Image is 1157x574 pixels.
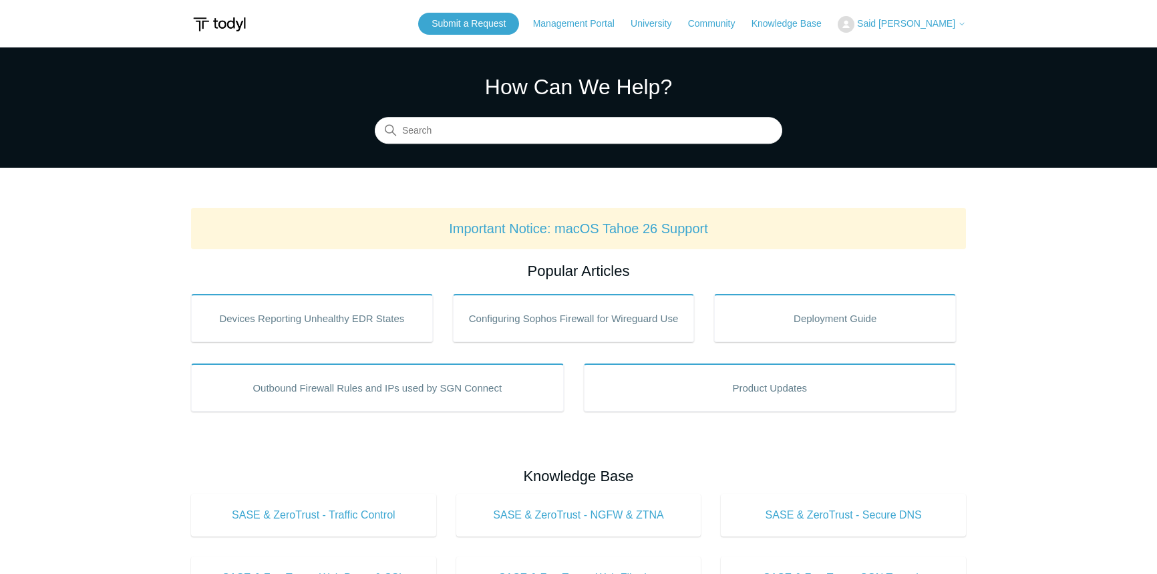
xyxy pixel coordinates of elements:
a: Community [688,17,749,31]
button: Said [PERSON_NAME] [838,16,966,33]
a: SASE & ZeroTrust - Secure DNS [721,494,966,537]
a: Management Portal [533,17,628,31]
a: Outbound Firewall Rules and IPs used by SGN Connect [191,364,564,412]
input: Search [375,118,782,144]
a: Deployment Guide [714,294,956,342]
a: Devices Reporting Unhealthy EDR States [191,294,433,342]
a: Product Updates [584,364,957,412]
h1: How Can We Help? [375,71,782,103]
a: Submit a Request [418,13,519,35]
h2: Knowledge Base [191,465,966,487]
h2: Popular Articles [191,260,966,282]
a: University [631,17,685,31]
a: SASE & ZeroTrust - NGFW & ZTNA [456,494,701,537]
a: Important Notice: macOS Tahoe 26 Support [449,221,708,236]
img: Todyl Support Center Help Center home page [191,12,248,37]
span: SASE & ZeroTrust - Secure DNS [741,507,946,523]
span: Said [PERSON_NAME] [857,18,955,29]
span: SASE & ZeroTrust - Traffic Control [211,507,416,523]
a: Knowledge Base [752,17,835,31]
a: SASE & ZeroTrust - Traffic Control [191,494,436,537]
span: SASE & ZeroTrust - NGFW & ZTNA [476,507,681,523]
a: Configuring Sophos Firewall for Wireguard Use [453,294,695,342]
